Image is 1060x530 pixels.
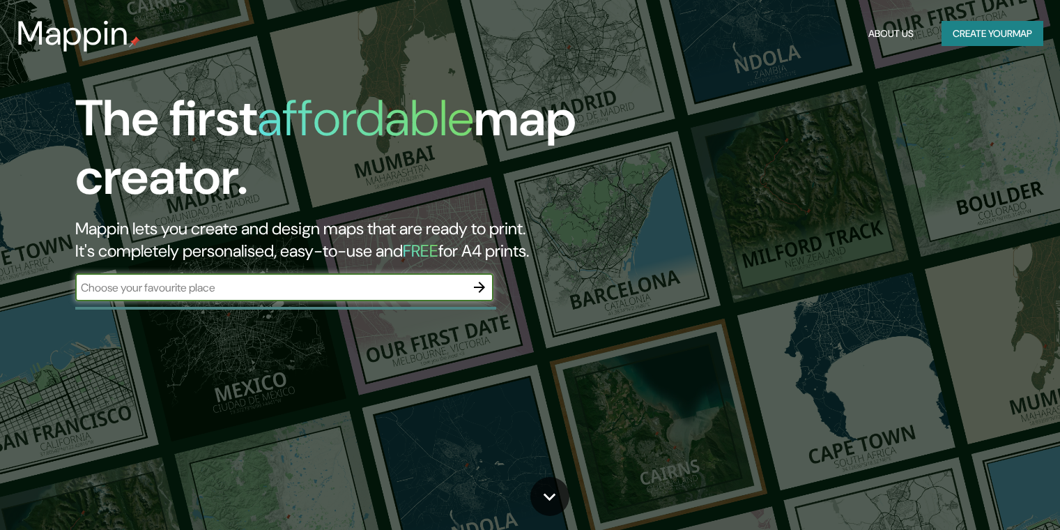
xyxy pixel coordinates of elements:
[129,36,140,47] img: mappin-pin
[17,14,129,53] h3: Mappin
[75,218,606,262] h2: Mappin lets you create and design maps that are ready to print. It's completely personalised, eas...
[403,240,438,262] h5: FREE
[75,280,466,296] input: Choose your favourite place
[942,21,1043,47] button: Create yourmap
[863,21,919,47] button: About Us
[75,89,606,218] h1: The first map creator.
[257,86,474,151] h1: affordable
